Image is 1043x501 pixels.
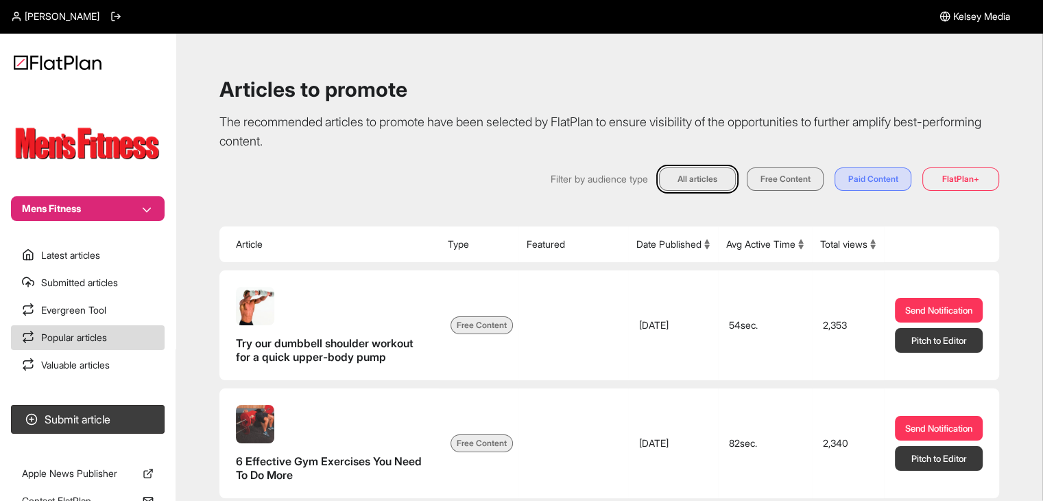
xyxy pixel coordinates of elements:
[11,243,165,268] a: Latest articles
[236,336,429,364] span: Try our dumbbell shoulder workout for a quick upper-body pump
[11,196,165,221] button: Mens Fitness
[236,405,274,443] img: 6 Effective Gym Exercises You Need To Do More
[636,237,710,251] button: Date Published
[659,167,736,191] button: All articles
[11,10,99,23] a: [PERSON_NAME]
[219,77,999,102] h1: Articles to promote
[835,167,911,191] button: Paid Content
[11,353,165,377] a: Valuable articles
[11,270,165,295] a: Submitted articles
[820,237,876,251] button: Total views
[518,226,628,262] th: Featured
[11,121,165,169] img: Publication Logo
[895,328,983,353] button: Pitch to Editor
[11,461,165,486] a: Apple News Publisher
[451,434,513,452] span: Free Content
[747,167,824,191] button: Free Content
[895,298,983,323] a: Send Notification
[718,388,812,498] td: 82 sec.
[440,226,518,262] th: Type
[953,10,1010,23] span: Kelsey Media
[236,287,429,364] a: Try our dumbbell shoulder workout for a quick upper-body pump
[236,454,429,482] span: 6 Effective Gym Exercises You Need To Do More
[11,298,165,323] a: Evergreen Tool
[718,270,812,380] td: 54 sec.
[628,270,718,380] td: [DATE]
[236,336,413,364] span: Try our dumbbell shoulder workout for a quick upper-body pump
[14,55,101,70] img: Logo
[236,405,429,482] a: 6 Effective Gym Exercises You Need To Do More
[11,405,165,434] button: Submit article
[451,316,513,334] span: Free Content
[895,416,983,441] a: Send Notification
[895,446,983,471] button: Pitch to Editor
[726,237,804,251] button: Avg Active Time
[219,226,440,262] th: Article
[236,287,274,325] img: Try our dumbbell shoulder workout for a quick upper-body pump
[812,270,884,380] td: 2,353
[236,454,422,482] span: 6 Effective Gym Exercises You Need To Do More
[25,10,99,23] span: [PERSON_NAME]
[551,172,648,186] span: Filter by audience type
[11,325,165,350] a: Popular articles
[219,113,999,151] p: The recommended articles to promote have been selected by FlatPlan to ensure visibility of the op...
[812,388,884,498] td: 2,340
[922,167,999,191] button: FlatPlan+
[628,388,718,498] td: [DATE]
